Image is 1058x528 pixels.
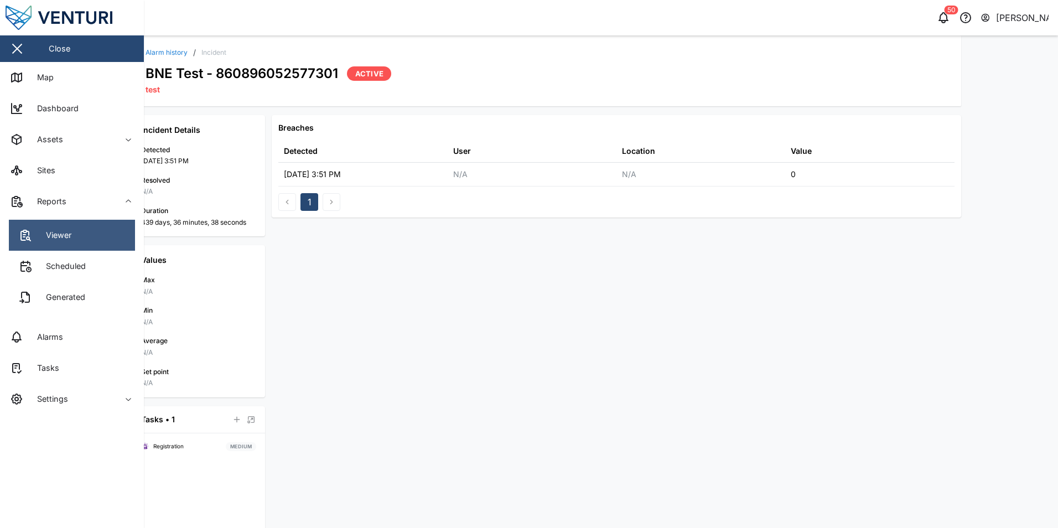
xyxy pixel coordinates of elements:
[141,413,175,426] div: Tasks • 1
[141,275,256,286] div: Max
[29,362,59,374] div: Tasks
[141,287,256,297] div: N/A
[9,282,135,313] a: Generated
[38,229,71,241] div: Viewer
[29,331,63,343] div: Alarms
[9,251,135,282] a: Scheduled
[38,291,85,303] div: Generated
[141,218,256,228] div: 439 days, 36 minutes, 38 seconds
[230,443,252,451] span: MEDIUM
[9,220,135,251] a: Viewer
[141,175,256,186] div: Resolved
[141,206,256,216] div: Duration
[29,164,55,177] div: Sites
[141,440,256,454] a: RegistrationMEDIUM
[201,49,226,56] div: Incident
[141,348,256,358] div: N/A
[146,49,188,56] a: Alarm history
[141,124,256,136] div: Incident Details
[146,84,948,96] div: test
[141,378,256,389] div: N/A
[622,145,655,157] div: Location
[29,393,68,405] div: Settings
[153,442,184,451] div: Registration
[945,6,958,14] div: 50
[193,49,196,56] div: /
[284,145,318,157] div: Detected
[980,10,1049,25] button: [PERSON_NAME]
[141,317,256,328] div: N/A
[141,145,256,156] div: Detected
[141,367,256,377] div: Set point
[29,71,54,84] div: Map
[791,168,796,180] div: 0
[29,195,66,208] div: Reports
[996,11,1049,25] div: [PERSON_NAME]
[141,187,256,197] div: N/A
[284,168,341,180] div: [DATE] 3:51 PM
[29,133,63,146] div: Assets
[38,260,86,272] div: Scheduled
[300,193,318,211] button: 1
[453,145,471,157] div: User
[141,156,256,167] div: [DATE] 3:51 PM
[791,145,812,157] div: Value
[355,67,384,80] span: Active
[29,102,79,115] div: Dashboard
[141,306,256,316] div: Min
[141,254,256,266] div: Values
[146,63,338,84] div: BNE Test - 860896052577301
[278,122,955,134] div: Breaches
[49,43,70,55] div: Close
[622,168,636,180] div: N/A
[6,6,149,30] img: Main Logo
[141,336,256,346] div: Average
[453,168,468,180] div: N/A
